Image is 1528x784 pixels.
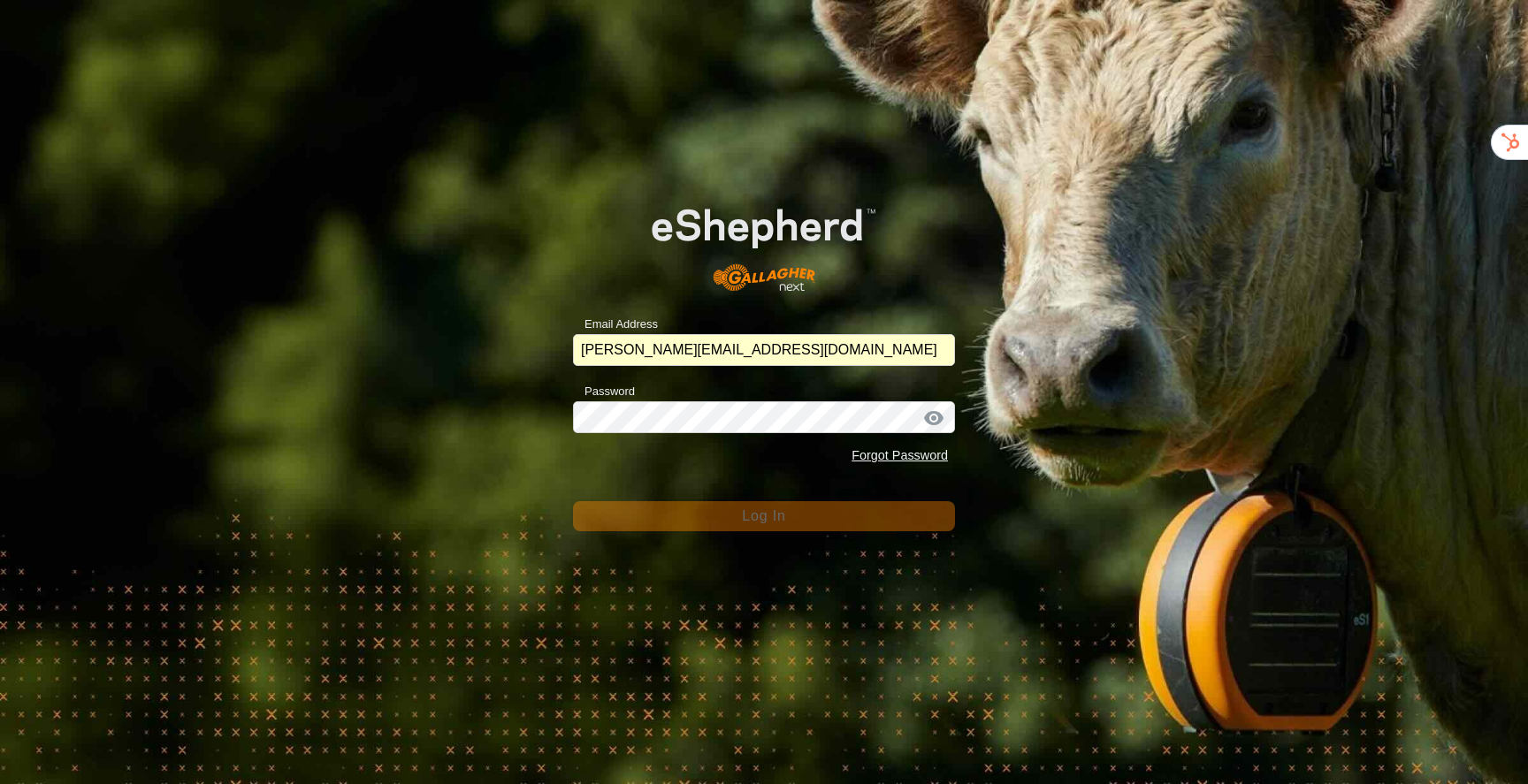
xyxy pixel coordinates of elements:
[573,316,658,333] label: Email Address
[852,448,948,462] a: Forgot Password
[573,334,955,366] input: Email Address
[573,383,635,400] label: Password
[742,508,785,523] span: Log In
[573,501,955,531] button: Log In
[611,177,917,307] img: E-shepherd Logo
